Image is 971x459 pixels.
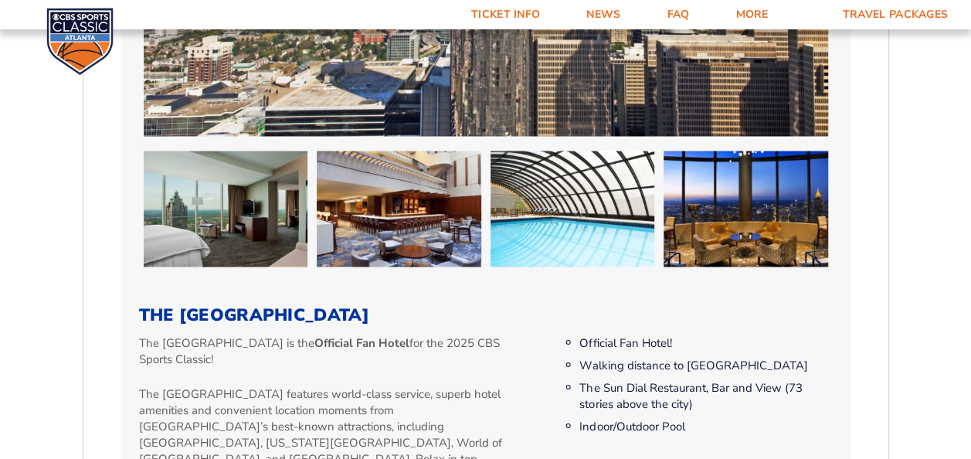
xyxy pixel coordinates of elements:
img: The Westin Peachtree Plaza Atlanta [144,151,308,267]
img: CBS Sports Classic [46,8,114,75]
img: The Westin Peachtree Plaza Atlanta [317,151,481,267]
h3: The [GEOGRAPHIC_DATA] [139,304,833,325]
img: The Westin Peachtree Plaza Atlanta [664,151,828,267]
p: The [GEOGRAPHIC_DATA] is the for the 2025 CBS Sports Classic! [139,335,509,367]
li: Official Fan Hotel! [579,335,832,351]
li: The Sun Dial Restaurant, Bar and View (73 stories above the city) [579,379,832,412]
li: Walking distance to [GEOGRAPHIC_DATA] [579,357,832,373]
strong: Official Fan Hotel [314,335,409,350]
img: The Westin Peachtree Plaza Atlanta [491,151,655,267]
li: Indoor/Outdoor Pool [579,418,832,434]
